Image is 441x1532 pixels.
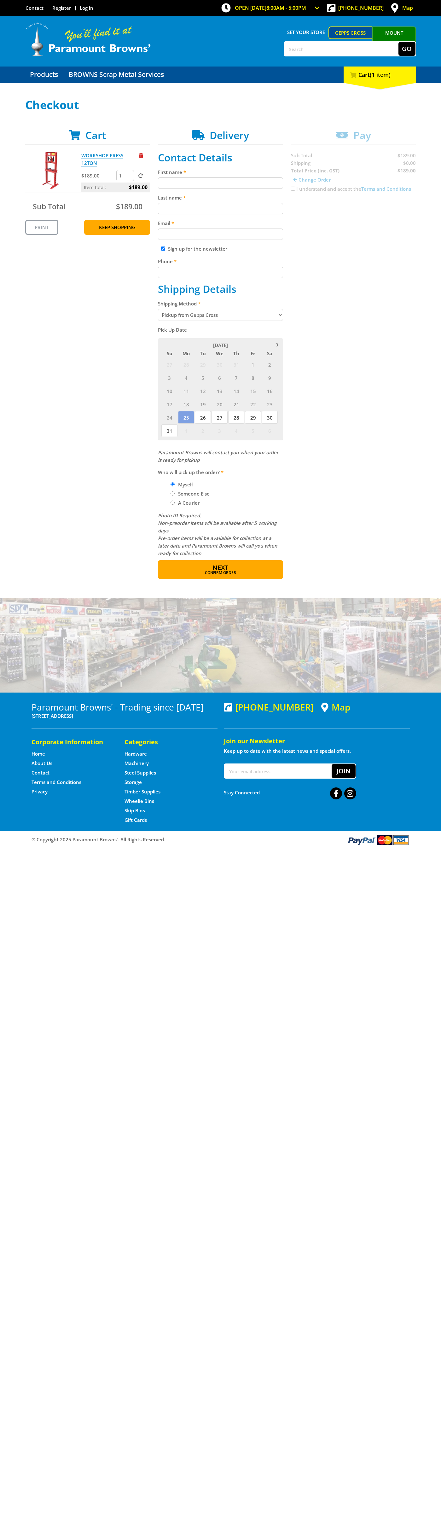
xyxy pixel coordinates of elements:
[125,769,156,776] a: Go to the Steel Supplies page
[158,203,283,214] input: Please enter your last name.
[32,712,218,720] p: [STREET_ADDRESS]
[161,349,177,357] span: Su
[228,385,244,397] span: 14
[245,424,261,437] span: 5
[161,358,177,371] span: 27
[64,67,169,83] a: Go to the BROWNS Scrap Metal Services page
[33,201,65,212] span: Sub Total
[212,358,228,371] span: 30
[125,788,160,795] a: Go to the Timber Supplies page
[32,751,45,757] a: Go to the Home page
[262,349,278,357] span: Sa
[25,99,416,111] h1: Checkout
[266,4,306,11] span: 8:00am - 5:00pm
[224,785,356,800] div: Stay Connected
[228,349,244,357] span: Th
[195,371,211,384] span: 5
[195,385,211,397] span: 12
[158,168,283,176] label: First name
[31,152,69,189] img: WORKSHOP PRESS 12TON
[171,491,175,496] input: Please select who will pick up the order.
[116,201,142,212] span: $189.00
[245,371,261,384] span: 8
[332,764,356,778] button: Join
[212,411,228,424] span: 27
[158,267,283,278] input: Please enter your telephone number.
[212,371,228,384] span: 6
[81,183,150,192] p: Item total:
[262,371,278,384] span: 9
[178,411,194,424] span: 25
[158,194,283,201] label: Last name
[81,152,123,166] a: WORKSHOP PRESS 12TON
[158,219,283,227] label: Email
[245,411,261,424] span: 29
[398,42,415,56] button: Go
[161,385,177,397] span: 10
[228,411,244,424] span: 28
[84,220,150,235] a: Keep Shopping
[26,5,44,11] a: Go to the Contact page
[245,398,261,410] span: 22
[224,702,314,712] div: [PHONE_NUMBER]
[85,128,106,142] span: Cart
[262,358,278,371] span: 2
[158,152,283,164] h2: Contact Details
[125,807,145,814] a: Go to the Skip Bins page
[32,760,52,767] a: Go to the About Us page
[195,349,211,357] span: Tu
[129,183,148,192] span: $189.00
[52,5,71,11] a: Go to the registration page
[245,358,261,371] span: 1
[212,385,228,397] span: 13
[158,449,278,463] em: Paramount Browns will contact you when your order is ready for pickup
[125,779,142,786] a: Go to the Storage page
[171,482,175,486] input: Please select who will pick up the order.
[32,779,81,786] a: Go to the Terms and Conditions page
[178,358,194,371] span: 28
[32,738,112,746] h5: Corporate Information
[178,424,194,437] span: 1
[176,488,212,499] label: Someone Else
[178,349,194,357] span: Mo
[228,371,244,384] span: 7
[328,26,372,39] a: Gepps Cross
[178,398,194,410] span: 18
[158,177,283,189] input: Please enter your first name.
[212,563,228,572] span: Next
[228,398,244,410] span: 21
[81,172,115,179] p: $189.00
[161,371,177,384] span: 3
[284,42,398,56] input: Search
[25,220,58,235] a: Print
[195,424,211,437] span: 2
[125,760,149,767] a: Go to the Machinery page
[25,22,151,57] img: Paramount Browns'
[171,501,175,505] input: Please select who will pick up the order.
[245,385,261,397] span: 15
[372,26,416,50] a: Mount [PERSON_NAME]
[224,747,410,755] p: Keep up to date with the latest news and special offers.
[213,342,228,348] span: [DATE]
[32,702,218,712] h3: Paramount Browns' - Trading since [DATE]
[212,424,228,437] span: 3
[158,309,283,321] select: Please select a shipping method.
[321,702,350,712] a: View a map of Gepps Cross location
[370,71,391,78] span: (1 item)
[161,411,177,424] span: 24
[125,817,147,823] a: Go to the Gift Cards page
[158,560,283,579] button: Next Confirm order
[158,468,283,476] label: Who will pick up the order?
[224,764,332,778] input: Your email address
[228,358,244,371] span: 31
[158,512,277,556] em: Photo ID Required. Non-preorder items will be available after 5 working days Pre-order items will...
[25,834,416,846] div: ® Copyright 2025 Paramount Browns'. All Rights Reserved.
[158,258,283,265] label: Phone
[195,358,211,371] span: 29
[344,67,416,83] div: Cart
[125,738,205,746] h5: Categories
[212,349,228,357] span: We
[161,424,177,437] span: 31
[176,479,195,490] label: Myself
[178,371,194,384] span: 4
